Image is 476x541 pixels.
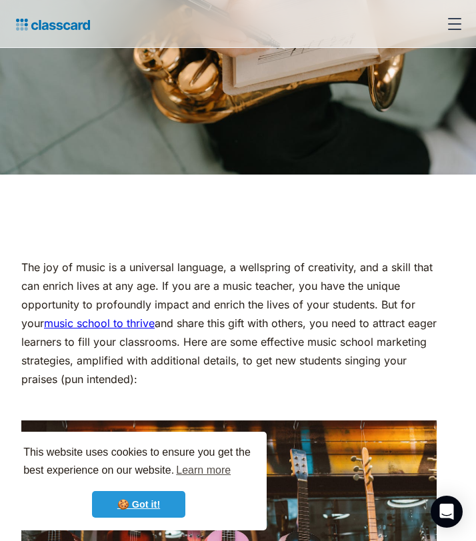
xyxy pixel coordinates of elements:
p: The joy of music is a universal language, a wellspring of creativity, and a skill that can enrich... [21,258,437,388]
div: menu [439,8,465,40]
span: This website uses cookies to ensure you get the best experience on our website. [23,444,254,480]
a: home [11,15,90,33]
a: learn more about cookies [174,460,233,480]
div: Open Intercom Messenger [431,496,463,528]
a: dismiss cookie message [92,491,185,518]
p: ‍ [21,395,437,414]
div: cookieconsent [11,432,267,530]
a: music school to thrive [44,316,155,330]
